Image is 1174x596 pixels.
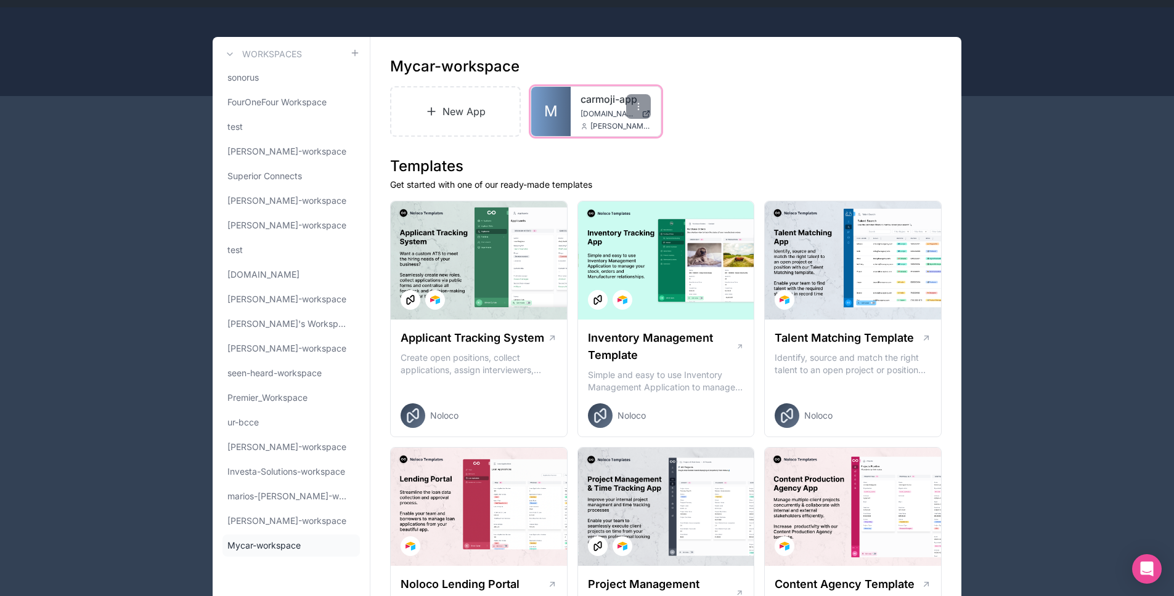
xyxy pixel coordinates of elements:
span: Premier_Workspace [227,392,308,404]
a: [PERSON_NAME]'s Workspace [222,313,360,335]
span: [DOMAIN_NAME] [581,109,637,119]
span: [PERSON_NAME]-workspace [227,145,346,158]
h1: Content Agency Template [775,576,915,593]
p: Get started with one of our ready-made templates [390,179,942,191]
img: Airtable Logo [406,541,415,551]
h3: Workspaces [242,48,302,60]
span: [DOMAIN_NAME] [227,268,300,281]
span: FourOneFour Workspace [227,96,327,108]
h1: Noloco Lending Portal [401,576,520,593]
span: Noloco [430,409,459,422]
img: Airtable Logo [780,295,789,305]
span: sonorus [227,71,259,84]
a: [PERSON_NAME]-workspace [222,436,360,458]
a: test [222,116,360,138]
p: Simple and easy to use Inventory Management Application to manage your stock, orders and Manufact... [588,369,744,393]
span: Investa-Solutions-workspace [227,465,345,478]
a: sonorus [222,66,360,89]
span: ur-bcce [227,416,259,429]
p: Identify, source and match the right talent to an open project or position with our Talent Matchi... [775,352,931,376]
a: [PERSON_NAME]-workspace [222,510,360,532]
span: Noloco [618,409,646,422]
a: marios-[PERSON_NAME]-workspace [222,485,360,507]
h1: Talent Matching Template [775,329,914,347]
span: [PERSON_NAME]-workspace [227,195,346,207]
span: Superior Connects [227,170,302,182]
span: [PERSON_NAME]'s Workspace [227,318,350,330]
a: carmoji-app [581,92,651,107]
span: [PERSON_NAME]-workspace [227,342,346,355]
a: [PERSON_NAME]-workspace [222,337,360,360]
span: [PERSON_NAME]-workspace [227,293,346,305]
a: New App [390,86,521,137]
span: Mycar-workspace [227,539,301,552]
span: seen-heard-workspace [227,367,322,379]
a: Superior Connects [222,165,360,187]
a: Investa-Solutions-workspace [222,461,360,483]
span: marios-[PERSON_NAME]-workspace [227,490,350,502]
span: test [227,121,243,133]
h1: Inventory Management Template [588,329,736,364]
a: [PERSON_NAME]-workspace [222,140,360,163]
a: [DOMAIN_NAME] [581,109,651,119]
span: [PERSON_NAME][EMAIL_ADDRESS][DOMAIN_NAME] [590,121,651,131]
span: [PERSON_NAME]-workspace [227,515,346,527]
img: Airtable Logo [780,541,789,551]
h1: Mycar-workspace [390,57,520,76]
img: Airtable Logo [430,295,440,305]
span: test [227,244,243,256]
p: Create open positions, collect applications, assign interviewers, centralise candidate feedback a... [401,352,557,376]
img: Airtable Logo [618,295,627,305]
span: [PERSON_NAME]-workspace [227,441,346,453]
a: ur-bcce [222,411,360,433]
a: M [531,87,571,136]
a: Premier_Workspace [222,387,360,409]
a: Workspaces [222,47,302,62]
span: Noloco [804,409,833,422]
a: [PERSON_NAME]-workspace [222,190,360,212]
span: [PERSON_NAME]-workspace [227,219,346,232]
a: [DOMAIN_NAME] [222,264,360,286]
a: Mycar-workspace [222,534,360,557]
img: Airtable Logo [618,541,627,551]
a: test [222,239,360,261]
a: seen-heard-workspace [222,362,360,384]
a: FourOneFour Workspace [222,91,360,113]
a: [PERSON_NAME]-workspace [222,214,360,236]
a: [PERSON_NAME]-workspace [222,288,360,310]
h1: Applicant Tracking System [401,329,544,347]
h1: Templates [390,156,942,176]
div: Open Intercom Messenger [1132,554,1162,584]
span: M [544,102,558,121]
